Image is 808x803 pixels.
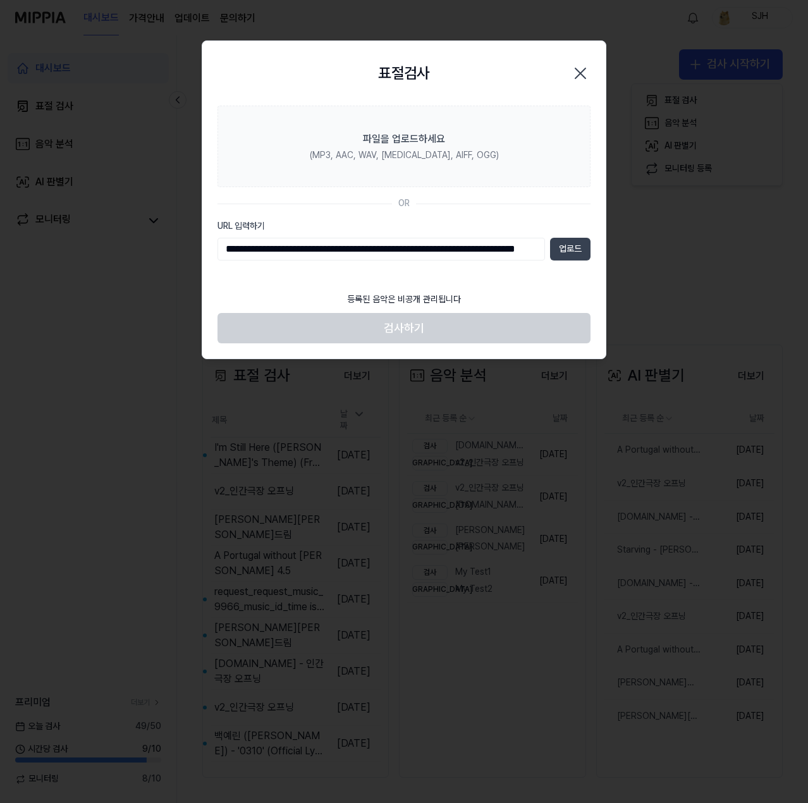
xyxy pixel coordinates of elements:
div: OR [398,197,410,210]
div: 파일을 업로드하세요 [363,132,445,147]
button: 업로드 [550,238,591,261]
h2: 표절검사 [378,61,430,85]
div: (MP3, AAC, WAV, [MEDICAL_DATA], AIFF, OGG) [310,149,499,162]
label: URL 입력하기 [217,220,591,233]
div: 등록된 음악은 비공개 관리됩니다 [340,286,468,314]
